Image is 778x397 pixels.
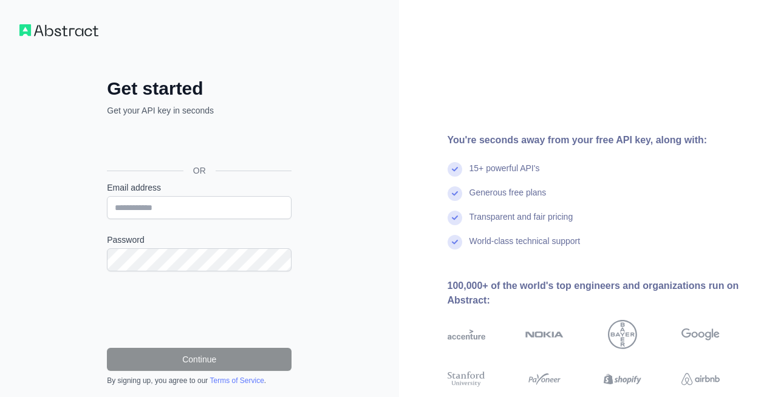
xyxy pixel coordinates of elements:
[604,370,642,389] img: shopify
[469,235,581,259] div: World-class technical support
[107,78,292,100] h2: Get started
[101,130,295,157] iframe: Bouton "Se connecter avec Google"
[448,133,759,148] div: You're seconds away from your free API key, along with:
[448,186,462,201] img: check mark
[448,162,462,177] img: check mark
[448,320,486,349] img: accenture
[525,370,564,389] img: payoneer
[469,162,540,186] div: 15+ powerful API's
[107,376,292,385] div: By signing up, you agree to our .
[681,320,720,349] img: google
[525,320,564,349] img: nokia
[469,211,573,235] div: Transparent and fair pricing
[469,186,547,211] div: Generous free plans
[448,235,462,249] img: check mark
[107,348,292,371] button: Continue
[448,279,759,308] div: 100,000+ of the world's top engineers and organizations run on Abstract:
[681,370,720,389] img: airbnb
[107,182,292,194] label: Email address
[210,376,264,385] a: Terms of Service
[107,104,292,117] p: Get your API key in seconds
[448,211,462,225] img: check mark
[107,234,292,246] label: Password
[19,24,98,36] img: Workflow
[107,286,292,333] iframe: reCAPTCHA
[448,370,486,389] img: stanford university
[183,165,216,177] span: OR
[608,320,637,349] img: bayer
